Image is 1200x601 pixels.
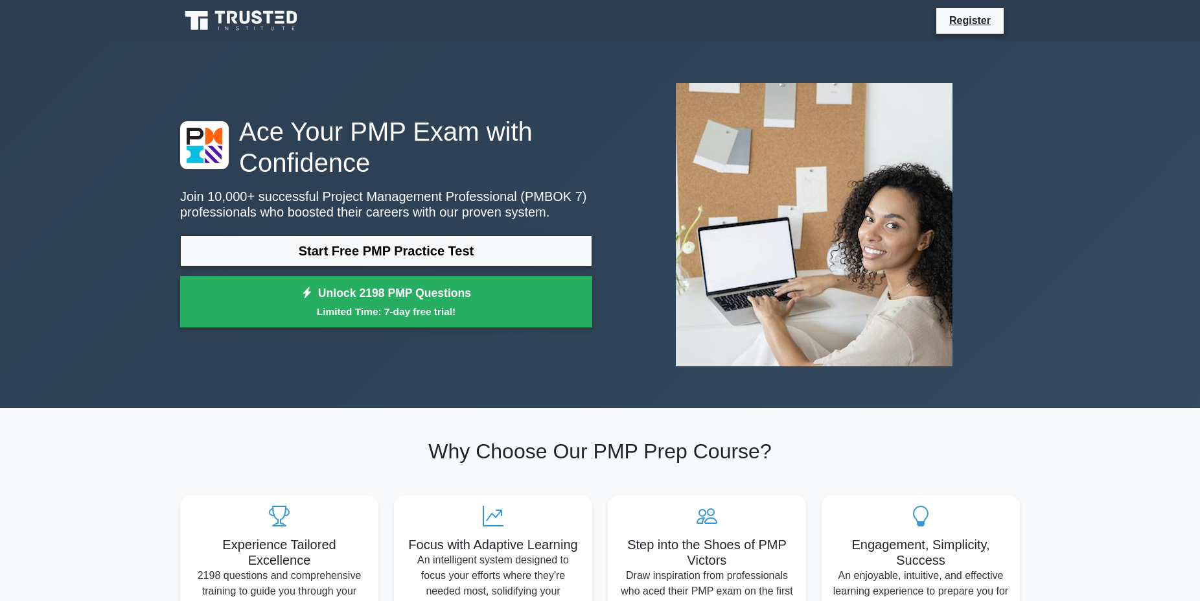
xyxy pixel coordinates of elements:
p: Join 10,000+ successful Project Management Professional (PMBOK 7) professionals who boosted their... [180,189,592,220]
h5: Focus with Adaptive Learning [404,537,582,552]
a: Unlock 2198 PMP QuestionsLimited Time: 7-day free trial! [180,276,592,328]
a: Start Free PMP Practice Test [180,235,592,266]
h5: Experience Tailored Excellence [190,537,368,568]
h2: Why Choose Our PMP Prep Course? [180,439,1020,464]
small: Limited Time: 7-day free trial! [196,304,576,319]
h1: Ace Your PMP Exam with Confidence [180,116,592,178]
h5: Step into the Shoes of PMP Victors [618,537,796,568]
h5: Engagement, Simplicity, Success [832,537,1010,568]
a: Register [941,12,998,29]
